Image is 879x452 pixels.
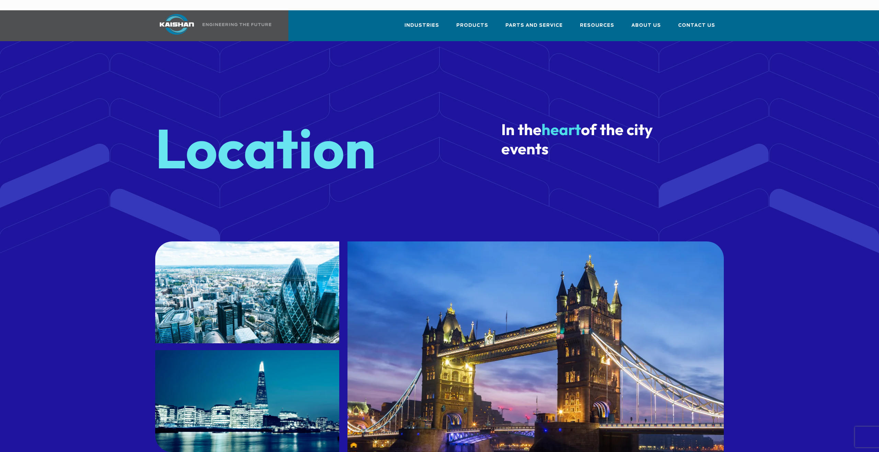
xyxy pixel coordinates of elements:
h2: In the of the city events [501,120,701,158]
span: About Us [631,22,661,29]
span: Parts and Service [505,22,563,29]
a: Products [456,16,488,40]
h1: Location [155,120,493,176]
span: Industries [404,22,439,29]
a: Parts and Service [505,16,563,40]
a: Industries [404,16,439,40]
a: Resources [580,16,614,40]
span: Resources [580,22,614,29]
span: heart [541,120,581,139]
img: skyline [155,350,340,452]
img: kaishan logo [151,14,203,35]
img: skyline [155,241,340,343]
a: Kaishan USA [151,10,273,41]
a: Contact Us [678,16,715,40]
span: Contact Us [678,22,715,29]
img: Engineering the future [203,23,271,26]
a: About Us [631,16,661,40]
span: Products [456,22,488,29]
